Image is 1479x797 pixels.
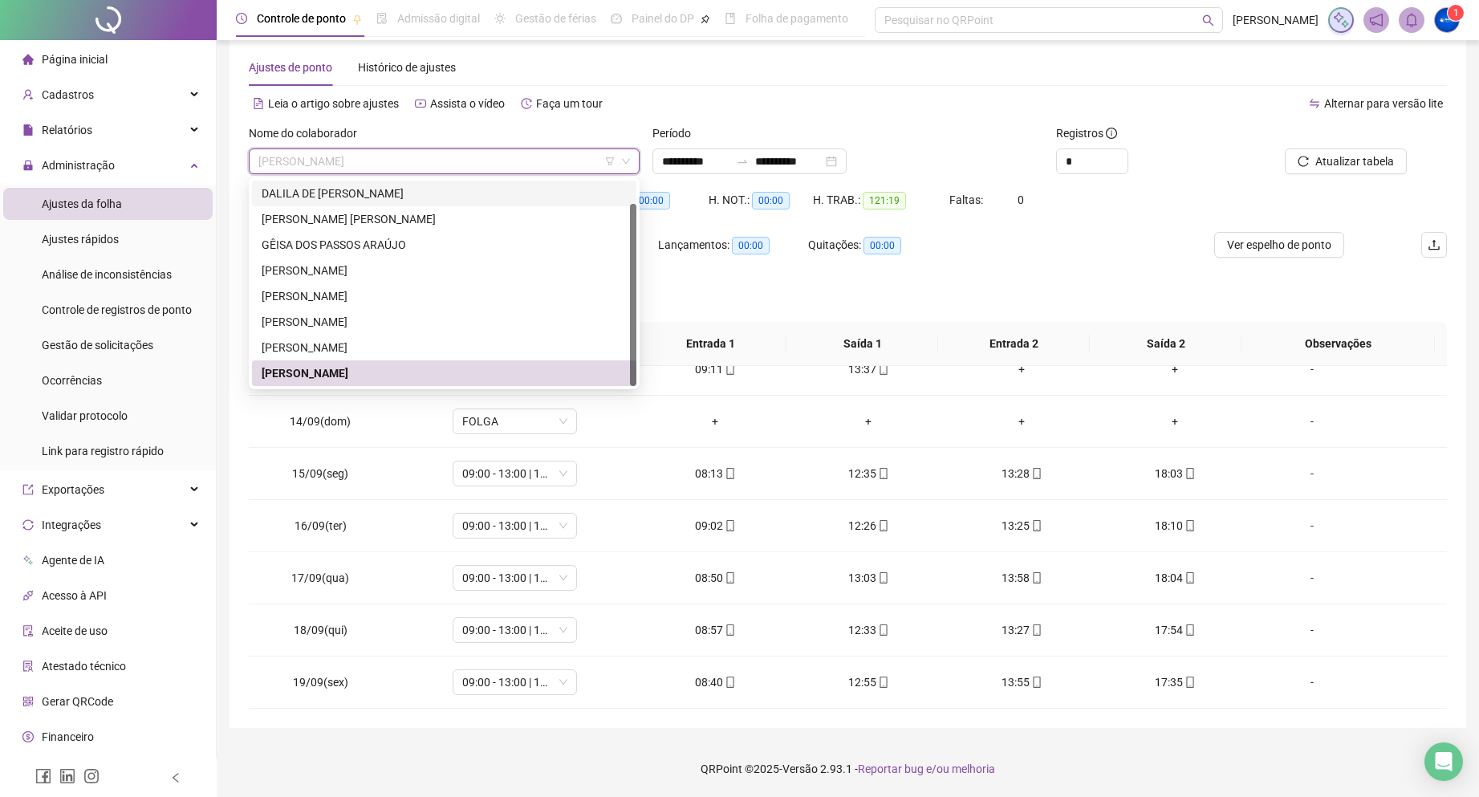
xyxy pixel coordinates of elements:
div: 18:10 [1111,517,1239,535]
span: mobile [723,624,736,636]
span: youtube [415,98,426,109]
span: Gestão de solicitações [42,339,153,352]
div: + [958,360,1086,378]
div: - [1265,465,1359,482]
span: Ajustes da folha [42,197,122,210]
th: Observações [1241,322,1434,366]
span: mobile [723,572,736,584]
span: Folha de pagamento [746,12,848,25]
span: Gestão de férias [515,12,596,25]
span: book [725,13,736,24]
span: mobile [1030,520,1042,531]
span: Observações [1254,335,1421,352]
span: 09:00 - 13:00 | 14:00 - 18:00 [462,462,567,486]
span: mobile [876,572,889,584]
div: 08:57 [652,621,779,639]
span: 00:00 [863,237,901,254]
div: GÊISA DOS PASSOS ARAÚJO [262,236,627,254]
span: Exportações [42,483,104,496]
span: file-text [253,98,264,109]
div: + [1111,360,1239,378]
span: Financeiro [42,730,94,743]
span: WILMA RIBEIRO DOS SANTOS [258,149,630,173]
div: - [1265,673,1359,691]
div: Lançamentos: [658,236,808,254]
div: 13:55 [958,673,1086,691]
span: 18/09(qui) [294,624,347,636]
span: Acesso à API [42,589,107,602]
div: + [652,413,779,430]
label: Período [652,124,701,142]
div: 13:27 [958,621,1086,639]
span: mobile [723,468,736,479]
div: HE 3: [609,191,709,209]
div: 17:35 [1111,673,1239,691]
div: 12:26 [805,517,933,535]
th: Saída 1 [786,322,938,366]
span: Leia o artigo sobre ajustes [268,97,399,110]
div: 09:02 [652,517,779,535]
span: 09:00 - 13:00 | 14:00 - 18:00 [462,514,567,538]
div: 08:40 [652,673,779,691]
span: Atualizar tabela [1315,152,1394,170]
div: - [1265,517,1359,535]
div: - [1265,360,1359,378]
span: 09:00 - 13:00 | 14:00 - 18:00 [462,618,567,642]
button: Ver espelho de ponto [1214,232,1344,258]
span: info-circle [1106,128,1117,139]
span: 121:19 [863,192,906,209]
div: 13:58 [958,569,1086,587]
div: - [1265,569,1359,587]
span: user-add [22,89,34,100]
span: mobile [1183,624,1196,636]
span: Assista o vídeo [430,97,505,110]
span: dollar [22,731,34,742]
span: Controle de registros de ponto [42,303,192,316]
span: mobile [876,624,889,636]
div: TAIS OLIVEIRA DAMASCENO [252,309,636,335]
div: 18:04 [1111,569,1239,587]
span: pushpin [352,14,362,24]
span: 16/09(ter) [295,519,347,532]
span: mobile [1030,624,1042,636]
span: mobile [1183,520,1196,531]
span: file-done [376,13,388,24]
span: lock [22,160,34,171]
span: audit [22,625,34,636]
label: Nome do colaborador [249,124,368,142]
div: - [1265,413,1359,430]
img: 52457 [1435,8,1459,32]
div: 13:03 [805,569,933,587]
span: Ajustes de ponto [249,61,332,74]
span: instagram [83,768,100,784]
span: facebook [35,768,51,784]
span: Administração [42,159,115,172]
span: mobile [876,677,889,688]
div: [PERSON_NAME] [262,364,627,382]
div: Open Intercom Messenger [1424,742,1463,781]
span: Alternar para versão lite [1324,97,1443,110]
span: export [22,484,34,495]
span: bell [1404,13,1419,27]
div: 13:37 [805,360,933,378]
div: + [958,413,1086,430]
span: api [22,590,34,601]
div: H. TRAB.: [813,191,949,209]
th: Saída 2 [1090,322,1241,366]
span: clock-circle [236,13,247,24]
div: 08:50 [652,569,779,587]
span: 14/09(dom) [290,415,351,428]
span: mobile [876,520,889,531]
span: Cadastros [42,88,94,101]
span: Ocorrências [42,374,102,387]
img: sparkle-icon.fc2bf0ac1784a2077858766a79e2daf3.svg [1332,11,1350,29]
div: WILMA RIBEIRO DOS SANTOS [252,360,636,386]
span: history [521,98,532,109]
span: home [22,54,34,65]
div: 12:55 [805,673,933,691]
span: 19/09(sex) [293,676,348,689]
span: Controle de ponto [257,12,346,25]
span: 1 [1453,7,1459,18]
div: 08:13 [652,465,779,482]
span: Ver espelho de ponto [1227,236,1331,254]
